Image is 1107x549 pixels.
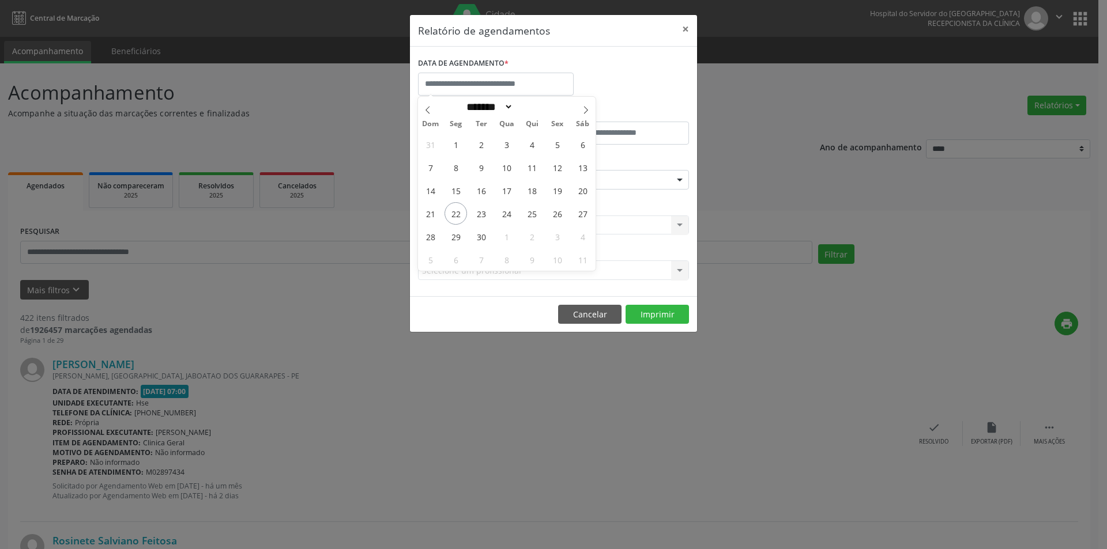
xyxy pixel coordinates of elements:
[495,133,518,156] span: Setembro 3, 2025
[546,156,568,179] span: Setembro 12, 2025
[419,156,442,179] span: Setembro 7, 2025
[495,179,518,202] span: Setembro 17, 2025
[495,156,518,179] span: Setembro 10, 2025
[470,202,492,225] span: Setembro 23, 2025
[495,202,518,225] span: Setembro 24, 2025
[445,225,467,248] span: Setembro 29, 2025
[521,202,543,225] span: Setembro 25, 2025
[521,248,543,271] span: Outubro 9, 2025
[445,202,467,225] span: Setembro 22, 2025
[546,202,568,225] span: Setembro 26, 2025
[521,179,543,202] span: Setembro 18, 2025
[571,225,594,248] span: Outubro 4, 2025
[470,248,492,271] span: Outubro 7, 2025
[571,156,594,179] span: Setembro 13, 2025
[626,305,689,324] button: Imprimir
[419,179,442,202] span: Setembro 14, 2025
[546,225,568,248] span: Outubro 3, 2025
[445,133,467,156] span: Setembro 1, 2025
[558,305,622,324] button: Cancelar
[521,133,543,156] span: Setembro 4, 2025
[445,179,467,202] span: Setembro 15, 2025
[570,120,596,128] span: Sáb
[419,202,442,225] span: Setembro 21, 2025
[521,156,543,179] span: Setembro 11, 2025
[495,225,518,248] span: Outubro 1, 2025
[462,101,513,113] select: Month
[571,248,594,271] span: Outubro 11, 2025
[443,120,469,128] span: Seg
[546,248,568,271] span: Outubro 10, 2025
[495,248,518,271] span: Outubro 8, 2025
[470,156,492,179] span: Setembro 9, 2025
[418,55,509,73] label: DATA DE AGENDAMENTO
[418,120,443,128] span: Dom
[470,179,492,202] span: Setembro 16, 2025
[418,23,550,38] h5: Relatório de agendamentos
[469,120,494,128] span: Ter
[571,133,594,156] span: Setembro 6, 2025
[556,104,689,122] label: ATÉ
[571,202,594,225] span: Setembro 27, 2025
[494,120,519,128] span: Qua
[545,120,570,128] span: Sex
[521,225,543,248] span: Outubro 2, 2025
[519,120,545,128] span: Qui
[546,133,568,156] span: Setembro 5, 2025
[419,225,442,248] span: Setembro 28, 2025
[419,133,442,156] span: Agosto 31, 2025
[513,101,551,113] input: Year
[470,225,492,248] span: Setembro 30, 2025
[674,15,697,43] button: Close
[419,248,442,271] span: Outubro 5, 2025
[546,179,568,202] span: Setembro 19, 2025
[571,179,594,202] span: Setembro 20, 2025
[445,248,467,271] span: Outubro 6, 2025
[445,156,467,179] span: Setembro 8, 2025
[470,133,492,156] span: Setembro 2, 2025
